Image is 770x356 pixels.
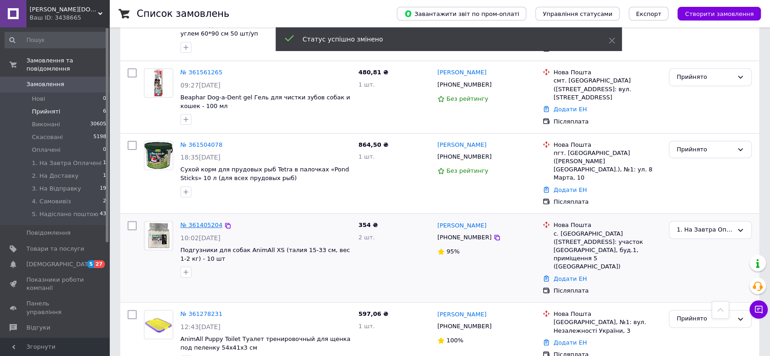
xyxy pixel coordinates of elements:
[447,248,460,255] span: 95%
[554,310,662,318] div: Нова Пошта
[180,69,222,76] a: № 361561265
[180,310,222,317] a: № 361278231
[629,7,669,21] button: Експорт
[437,141,487,150] a: [PERSON_NAME]
[437,323,492,330] span: [PHONE_NUMBER]
[447,95,488,102] span: Без рейтингу
[303,35,586,44] div: Статус успішно змінено
[32,120,60,129] span: Виконані
[26,245,84,253] span: Товари та послуги
[554,318,662,335] div: [GEOGRAPHIC_DATA], №1: вул. Незалежності України, 3
[359,234,375,241] span: 2 шт.
[32,210,98,218] span: 5. Надіслано поштою
[437,222,487,230] a: [PERSON_NAME]
[94,260,105,268] span: 27
[554,149,662,182] div: пгт. [GEOGRAPHIC_DATA] ([PERSON_NAME][GEOGRAPHIC_DATA].), №1: ул. 8 Марта, 10
[87,260,94,268] span: 5
[447,337,463,344] span: 100%
[359,141,389,148] span: 864,50 ₴
[359,323,375,330] span: 1 шт.
[180,247,350,262] a: Подгузники для собак AnimAll XS (талия 15-33 см, вес 1-2 кг) - 10 шт
[144,221,173,250] a: Фото товару
[404,10,519,18] span: Завантажити звіт по пром-оплаті
[180,335,350,351] span: AnimAll Puppy Toilet Туалет тренировочный для щенка под пеленку 54х41х3 см
[30,5,98,14] span: JOSIZOO- josizoo.com.ua
[359,310,389,317] span: 597,06 ₴
[359,69,389,76] span: 480,81 ₴
[554,221,662,229] div: Нова Пошта
[26,229,71,237] span: Повідомлення
[32,108,60,116] span: Прийняті
[554,230,662,271] div: с. [GEOGRAPHIC_DATA] ([STREET_ADDRESS]: участок [GEOGRAPHIC_DATA], буд.1, приміщення 5 ([GEOGRAPH...
[26,324,50,332] span: Відгуки
[543,10,612,17] span: Управління статусами
[144,310,173,339] img: Фото товару
[180,222,222,228] a: № 361405204
[26,57,109,73] span: Замовлення та повідомлення
[554,198,662,206] div: Післяплата
[180,141,222,148] a: № 361504078
[103,108,106,116] span: 6
[32,146,61,154] span: Оплачені
[32,133,63,141] span: Скасовані
[437,234,492,241] span: [PHONE_NUMBER]
[144,141,173,170] a: Фото товару
[554,68,662,77] div: Нова Пошта
[554,339,587,346] a: Додати ЕН
[144,68,173,98] a: Фото товару
[554,275,587,282] a: Додати ЕН
[32,95,45,103] span: Нові
[359,222,378,228] span: 354 ₴
[668,10,761,17] a: Створити замовлення
[180,94,350,109] a: Beaphar Dog-a-Dent gel Гель для чистки зубов собак и кошек - 100 мл
[677,225,733,235] div: 1. На Завтра Оплачені
[554,106,587,113] a: Додати ЕН
[677,145,733,155] div: Прийнято
[100,185,106,193] span: 19
[32,172,78,180] span: 2. На Доставку
[32,197,71,206] span: 4. Самовивіз
[90,120,106,129] span: 30605
[749,300,768,319] button: Чат з покупцем
[437,81,492,88] span: [PHONE_NUMBER]
[103,197,106,206] span: 2
[554,186,587,193] a: Додати ЕН
[5,32,107,48] input: Пошук
[180,154,221,161] span: 18:35[DATE]
[554,118,662,126] div: Післяплата
[359,153,375,160] span: 1 шт.
[535,7,620,21] button: Управління статусами
[685,10,754,17] span: Створити замовлення
[437,68,487,77] a: [PERSON_NAME]
[26,276,84,292] span: Показники роботи компанії
[554,141,662,149] div: Нова Пошта
[26,260,94,268] span: [DEMOGRAPHIC_DATA]
[554,287,662,295] div: Післяплата
[137,8,229,19] h1: Список замовлень
[154,69,164,97] img: Фото товару
[180,166,349,181] a: Сухой корм для прудовых рыб Tetra в палочках «Pond Sticks» 10 л (для всех прудовых рыб)
[180,323,221,330] span: 12:43[DATE]
[678,7,761,21] button: Створити замовлення
[180,234,221,242] span: 10:02[DATE]
[144,141,173,170] img: Фото товару
[437,310,487,319] a: [PERSON_NAME]
[180,82,221,89] span: 09:27[DATE]
[103,95,106,103] span: 0
[103,172,106,180] span: 1
[554,77,662,102] div: смт. [GEOGRAPHIC_DATA] ([STREET_ADDRESS]: вул. [STREET_ADDRESS]
[32,185,81,193] span: 3. На Відправку
[103,146,106,154] span: 0
[437,153,492,160] span: [PHONE_NUMBER]
[359,81,375,88] span: 1 шт.
[146,222,171,250] img: Фото товару
[100,210,106,218] span: 43
[26,80,64,88] span: Замовлення
[677,72,733,82] div: Прийнято
[93,133,106,141] span: 5198
[30,14,109,22] div: Ваш ID: 3438665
